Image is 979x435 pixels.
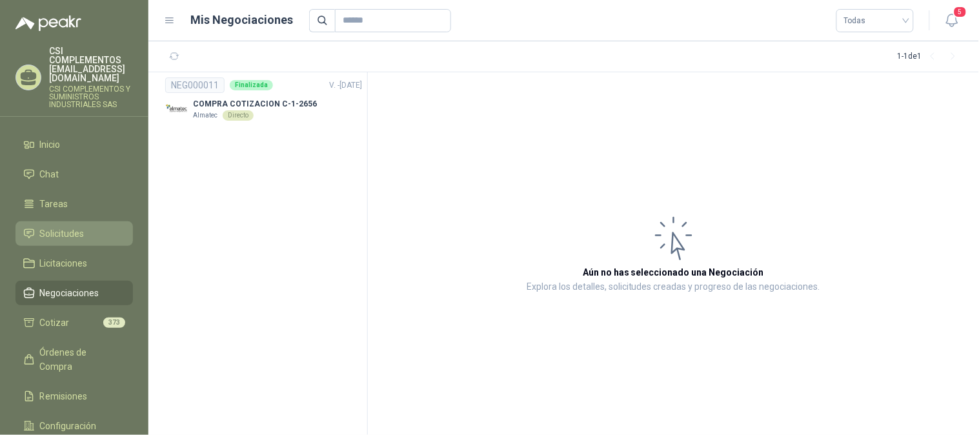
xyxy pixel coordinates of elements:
span: Inicio [40,137,61,152]
span: Solicitudes [40,227,85,241]
a: Solicitudes [15,221,133,246]
div: Finalizada [230,80,273,90]
a: Cotizar373 [15,310,133,335]
p: CSI COMPLEMENTOS Y SUMINISTROS INDUSTRIALES SAS [49,85,133,108]
span: Remisiones [40,389,88,403]
p: COMPRA COTIZACION C-1-2656 [193,98,317,110]
div: 1 - 1 de 1 [898,46,964,67]
a: NEG000011FinalizadaV. -[DATE] Company LogoCOMPRA COTIZACION C-1-2656AlmatecDirecto [165,77,362,121]
span: Negociaciones [40,286,99,300]
p: Almatec [193,110,217,121]
span: Chat [40,167,59,181]
span: Cotizar [40,316,70,330]
span: Tareas [40,197,68,211]
h1: Mis Negociaciones [191,11,294,29]
span: Licitaciones [40,256,88,270]
div: NEG000011 [165,77,225,93]
span: Órdenes de Compra [40,345,121,374]
span: 5 [953,6,967,18]
p: CSI COMPLEMENTOS [EMAIL_ADDRESS][DOMAIN_NAME] [49,46,133,83]
button: 5 [940,9,964,32]
span: 373 [103,318,125,328]
span: V. - [DATE] [329,81,362,90]
p: Explora los detalles, solicitudes creadas y progreso de las negociaciones. [527,279,820,295]
a: Tareas [15,192,133,216]
a: Remisiones [15,384,133,409]
a: Chat [15,162,133,187]
a: Licitaciones [15,251,133,276]
img: Company Logo [165,98,188,121]
img: Logo peakr [15,15,81,31]
a: Órdenes de Compra [15,340,133,379]
h3: Aún no has seleccionado una Negociación [583,265,764,279]
span: Configuración [40,419,97,433]
a: Inicio [15,132,133,157]
div: Directo [223,110,254,121]
span: Todas [844,11,906,30]
a: Negociaciones [15,281,133,305]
